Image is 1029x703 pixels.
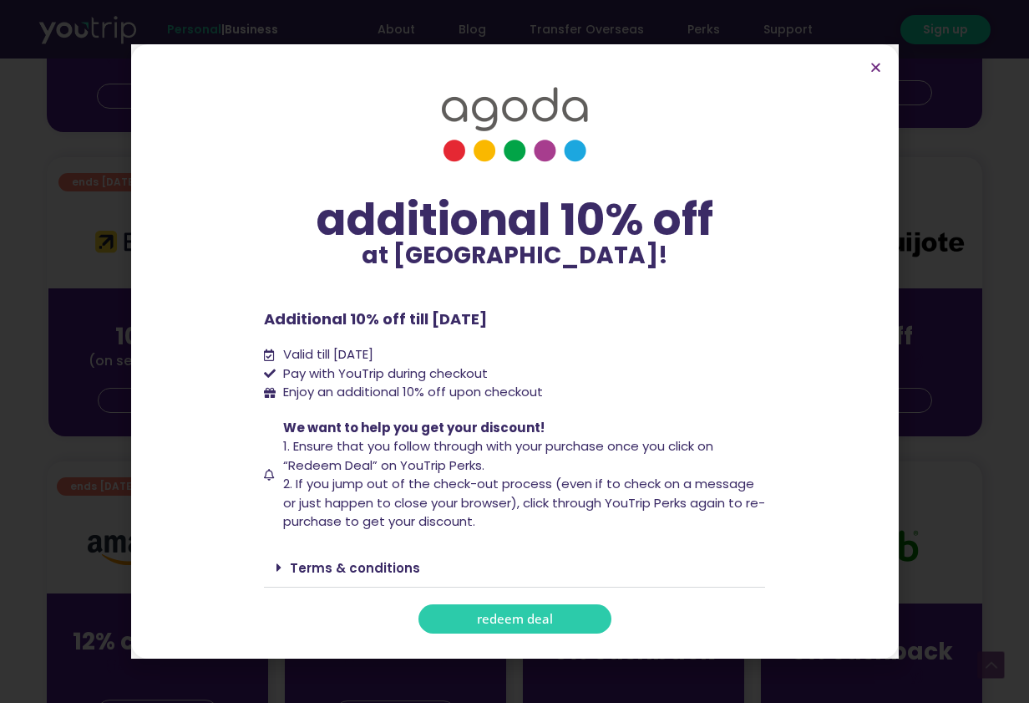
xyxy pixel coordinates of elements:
[283,475,765,530] span: 2. If you jump out of the check-out process (even if to check on a message or just happen to clos...
[283,419,545,436] span: We want to help you get your discount!
[283,383,543,400] span: Enjoy an additional 10% off upon checkout
[279,364,488,384] span: Pay with YouTrip during checkout
[477,613,553,625] span: redeem deal
[869,61,882,74] a: Close
[264,308,765,330] p: Additional 10% off till [DATE]
[418,604,611,634] a: redeem deal
[264,196,765,244] div: additional 10% off
[279,345,373,364] span: Valid till [DATE]
[264,548,765,588] div: Terms & conditions
[283,437,713,474] span: 1. Ensure that you follow through with your purchase once you click on “Redeem Deal” on YouTrip P...
[290,559,420,577] a: Terms & conditions
[264,244,765,267] p: at [GEOGRAPHIC_DATA]!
